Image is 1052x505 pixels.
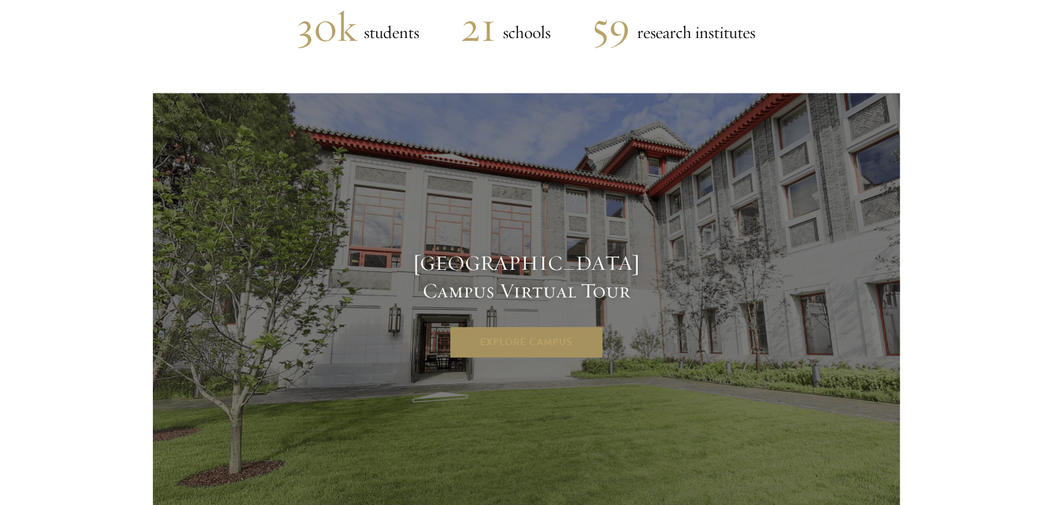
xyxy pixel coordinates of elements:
h5: research institutes [630,19,755,46]
a: Explore Campus [449,326,604,359]
h2: 59 [592,2,630,52]
h5: schools [496,19,551,46]
h2: 21 [461,2,496,52]
h4: [GEOGRAPHIC_DATA] Campus Virtual Tour [388,250,665,305]
h5: students [357,19,419,46]
h2: 30k [297,2,357,52]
